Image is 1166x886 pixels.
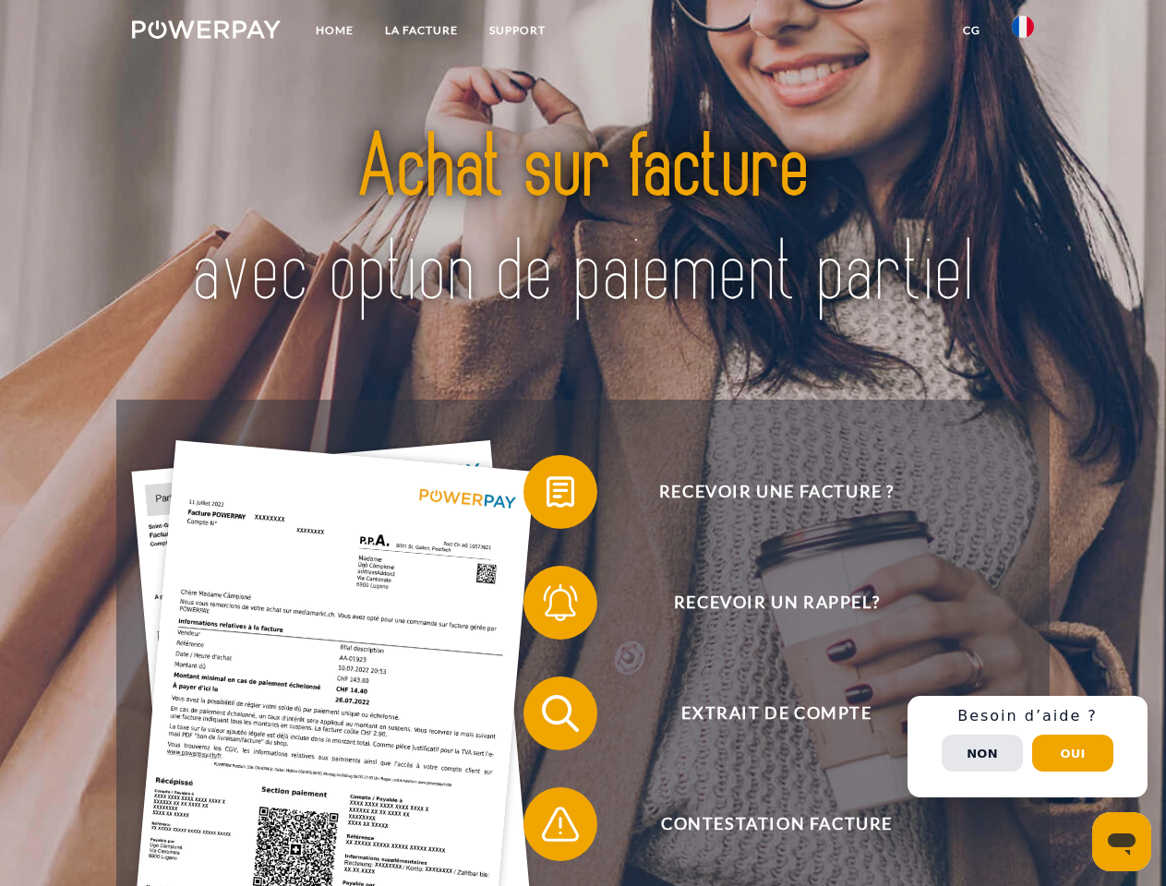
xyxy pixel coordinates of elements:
a: Support [474,14,561,47]
img: qb_bell.svg [537,580,583,626]
span: Contestation Facture [550,787,1003,861]
h3: Besoin d’aide ? [919,707,1136,725]
span: Recevoir un rappel? [550,566,1003,640]
img: title-powerpay_fr.svg [176,89,990,353]
span: Recevoir une facture ? [550,455,1003,529]
iframe: Bouton de lancement de la fenêtre de messagerie [1092,812,1151,871]
button: Extrait de compte [523,676,1004,750]
a: Home [300,14,369,47]
span: Extrait de compte [550,676,1003,750]
button: Oui [1032,735,1113,772]
div: Schnellhilfe [908,696,1148,797]
img: logo-powerpay-white.svg [132,20,281,39]
img: qb_warning.svg [537,801,583,847]
img: fr [1012,16,1034,38]
img: qb_bill.svg [537,469,583,515]
img: qb_search.svg [537,690,583,736]
button: Recevoir un rappel? [523,566,1004,640]
button: Non [942,735,1023,772]
a: CG [947,14,996,47]
button: Contestation Facture [523,787,1004,861]
button: Recevoir une facture ? [523,455,1004,529]
a: LA FACTURE [369,14,474,47]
